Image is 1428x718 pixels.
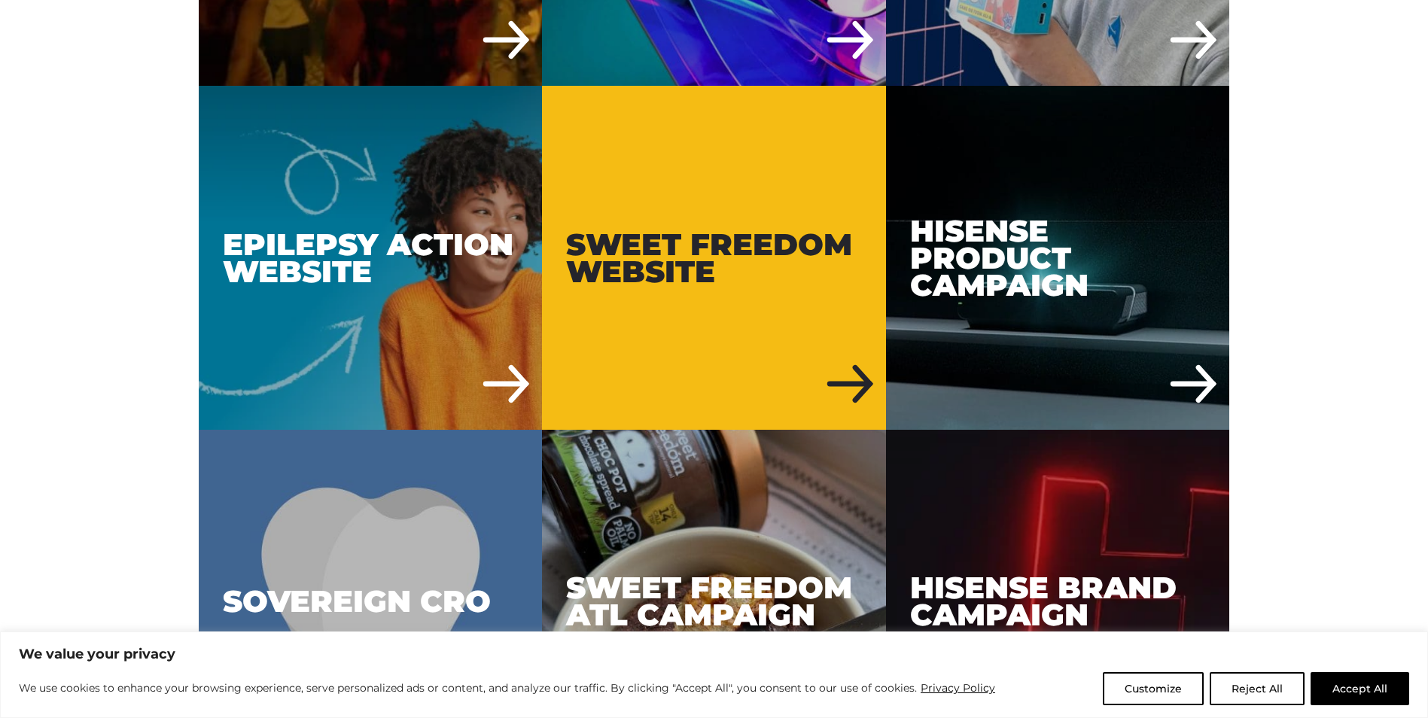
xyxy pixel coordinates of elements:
button: Reject All [1210,672,1305,705]
p: We value your privacy [19,645,1409,663]
a: Sweet Freedom Website Sweet Freedom Website [542,86,886,430]
div: Hisense Product Campaign [886,86,1230,430]
p: We use cookies to enhance your browsing experience, serve personalized ads or content, and analyz... [19,679,996,697]
a: Privacy Policy [920,679,996,697]
a: Epilepsy Action Website Epilepsy Action Website [199,86,543,430]
div: Epilepsy Action Website [199,86,543,430]
div: Sweet Freedom Website [542,86,886,430]
button: Accept All [1311,672,1409,705]
a: Hisense Product Campaign Hisense Product Campaign [886,86,1230,430]
button: Customize [1103,672,1204,705]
